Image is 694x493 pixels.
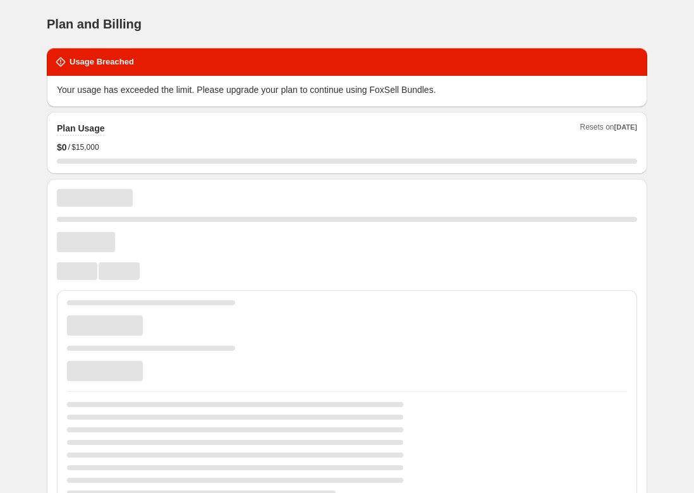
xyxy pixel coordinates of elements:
h2: Usage Breached [70,56,134,68]
span: Your usage has exceeded the limit. Please upgrade your plan to continue using FoxSell Bundles. [57,85,436,95]
div: / [57,141,637,154]
span: $15,000 [71,142,99,152]
span: Resets on [580,122,638,136]
span: $ 0 [57,141,67,154]
h2: Plan Usage [57,122,104,135]
h1: Plan and Billing [47,16,142,32]
span: [DATE] [614,123,637,131]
